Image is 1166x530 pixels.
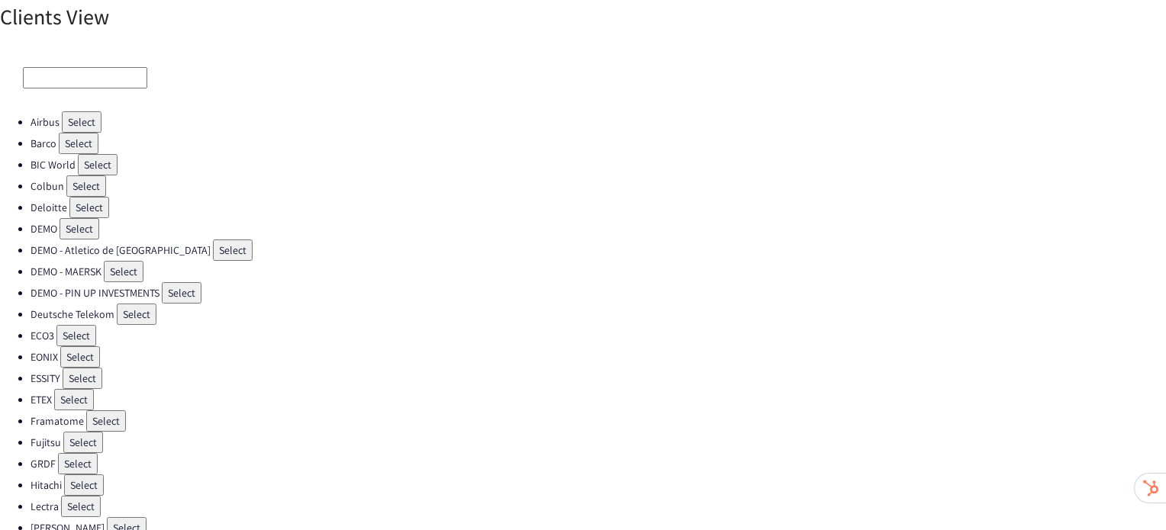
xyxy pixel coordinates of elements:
li: BIC World [31,154,1166,175]
li: Fujitsu [31,432,1166,453]
li: ECO3 [31,325,1166,346]
button: Select [62,111,101,133]
button: Select [213,239,253,261]
button: Select [54,389,94,410]
button: Select [61,496,101,517]
li: Colbun [31,175,1166,197]
button: Select [60,346,100,368]
li: Deutsche Telekom [31,304,1166,325]
li: DEMO - Atletico de [GEOGRAPHIC_DATA] [31,239,1166,261]
li: Lectra [31,496,1166,517]
li: Framatome [31,410,1166,432]
li: ETEX [31,389,1166,410]
li: DEMO [31,218,1166,239]
button: Select [60,218,99,239]
button: Select [63,368,102,389]
button: Select [78,154,118,175]
button: Select [64,474,104,496]
button: Select [117,304,156,325]
button: Select [56,325,96,346]
button: Select [104,261,143,282]
button: Select [59,133,98,154]
button: Select [66,175,106,197]
button: Select [63,432,103,453]
button: Select [162,282,201,304]
li: EONIX [31,346,1166,368]
button: Select [69,197,109,218]
iframe: Chat Widget [1090,457,1166,530]
button: Select [58,453,98,474]
li: Hitachi [31,474,1166,496]
li: DEMO - MAERSK [31,261,1166,282]
li: Airbus [31,111,1166,133]
li: Barco [31,133,1166,154]
li: ESSITY [31,368,1166,389]
li: Deloitte [31,197,1166,218]
li: DEMO - PIN UP INVESTMENTS [31,282,1166,304]
button: Select [86,410,126,432]
li: GRDF [31,453,1166,474]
